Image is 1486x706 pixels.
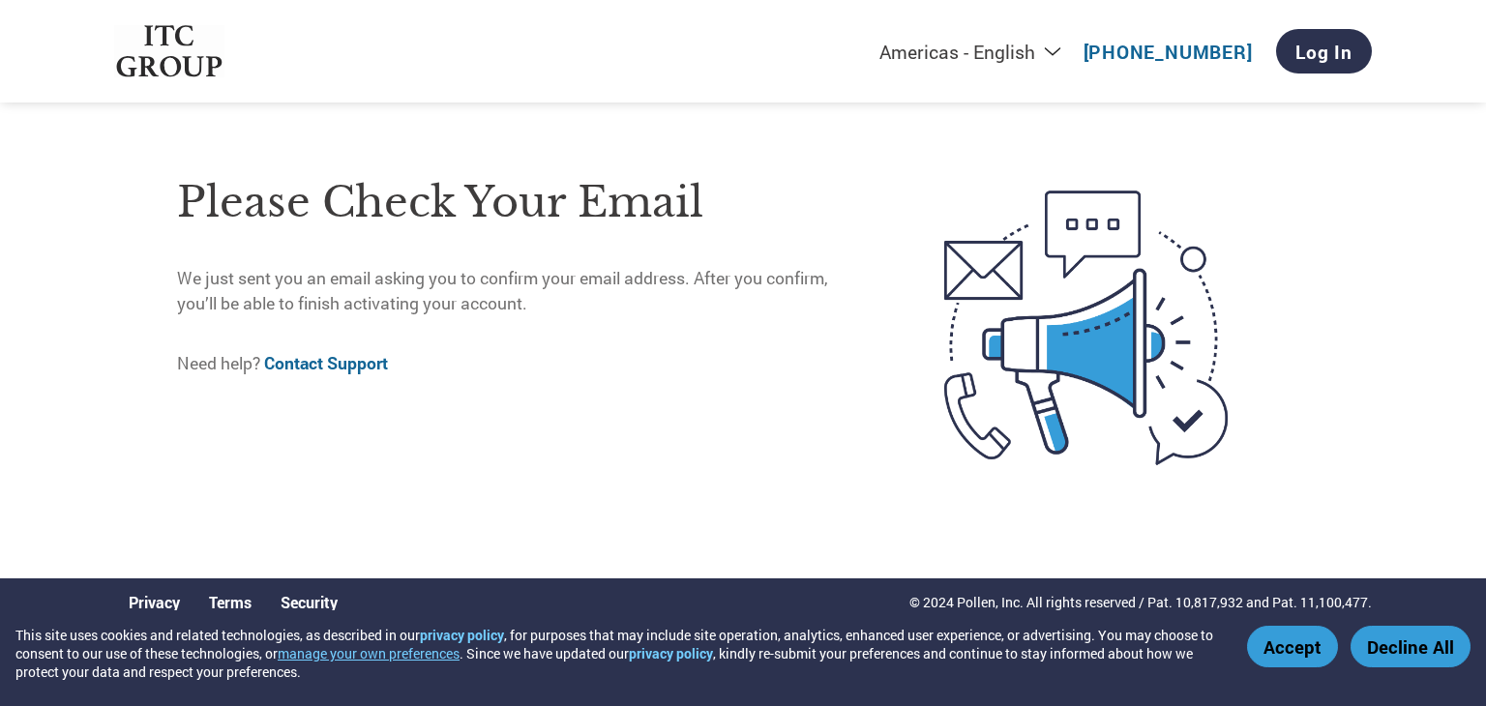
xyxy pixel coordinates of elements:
[209,592,252,612] a: Terms
[281,592,338,612] a: Security
[177,266,863,317] p: We just sent you an email asking you to confirm your email address. After you confirm, you’ll be ...
[1276,29,1372,74] a: Log In
[420,626,504,644] a: privacy policy
[114,25,224,78] img: ITC Group
[1247,626,1338,667] button: Accept
[177,171,863,234] h1: Please check your email
[129,592,180,612] a: Privacy
[1351,626,1471,667] button: Decline All
[863,156,1309,500] img: open-email
[177,351,863,376] p: Need help?
[278,644,460,662] button: manage your own preferences
[629,644,713,662] a: privacy policy
[264,352,388,374] a: Contact Support
[1084,40,1253,64] a: [PHONE_NUMBER]
[15,626,1219,681] div: This site uses cookies and related technologies, as described in our , for purposes that may incl...
[909,592,1372,612] p: © 2024 Pollen, Inc. All rights reserved / Pat. 10,817,932 and Pat. 11,100,477.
